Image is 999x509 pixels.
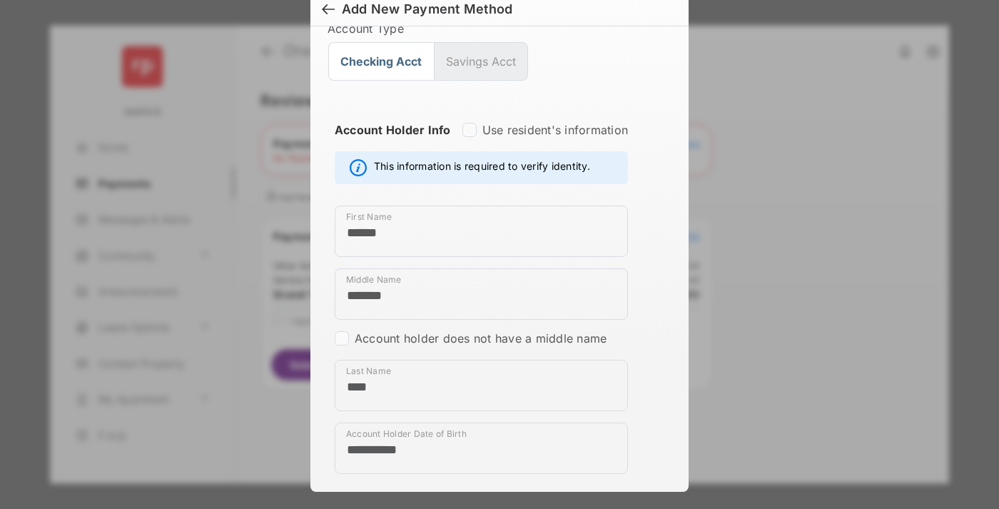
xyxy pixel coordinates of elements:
[355,331,607,346] label: Account holder does not have a middle name
[434,42,528,81] button: Savings Acct
[482,123,628,137] label: Use resident's information
[335,123,451,163] strong: Account Holder Info
[328,21,671,36] label: Account Type
[374,159,590,176] span: This information is required to verify identity.
[328,42,434,81] button: Checking Acct
[342,1,512,17] div: Add New Payment Method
